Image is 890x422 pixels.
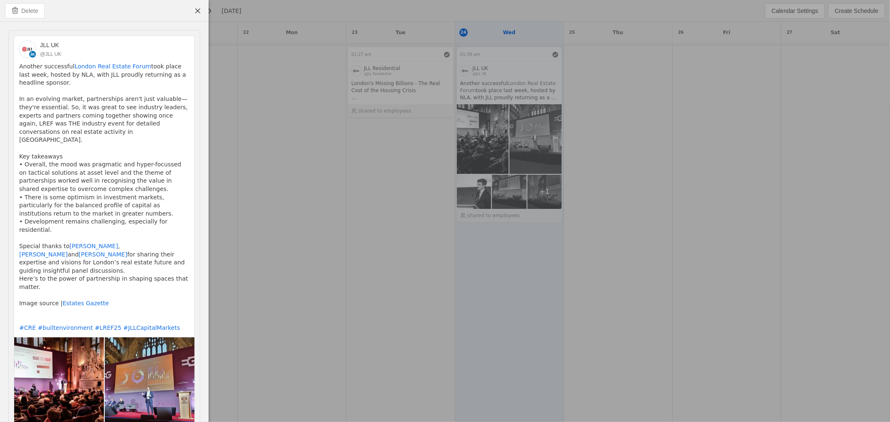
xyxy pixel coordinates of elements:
[123,324,180,331] a: #JLLCapitalMarkets
[40,41,61,49] div: JLL UK
[5,3,45,18] button: Delete
[40,51,61,58] div: @JLL UK
[21,7,38,15] span: Delete
[63,300,109,306] a: Estates Gazette
[19,41,36,58] img: cache
[19,324,36,331] a: #CRE
[19,251,68,258] a: [PERSON_NAME]
[79,251,127,258] a: [PERSON_NAME]
[70,243,118,249] a: [PERSON_NAME]
[19,63,189,332] pre: Another successful took place last week, hosted by NLA, with JLL proudly returning as a headline ...
[38,324,93,331] a: #builtenvironment
[95,324,121,331] a: #LREF25
[75,63,151,70] a: London Real Estate Forum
